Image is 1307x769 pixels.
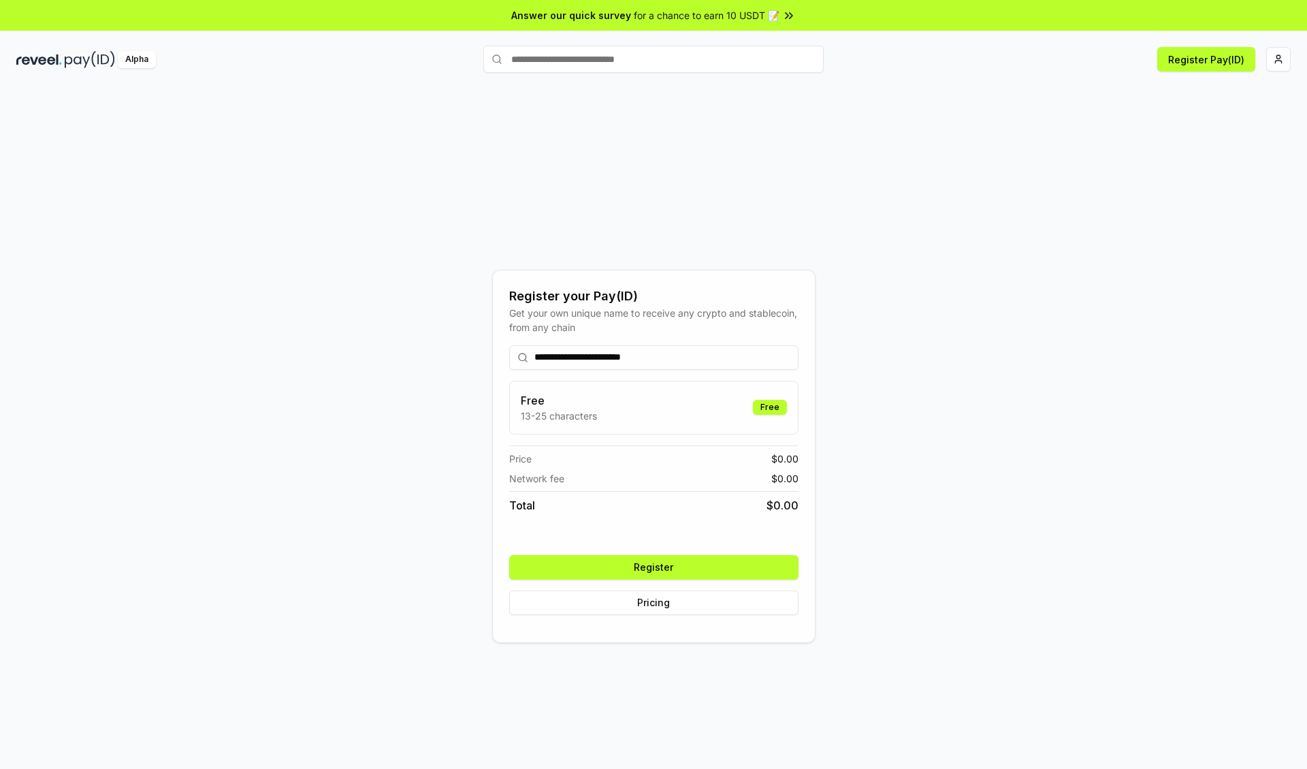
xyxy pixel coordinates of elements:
[771,471,798,486] span: $ 0.00
[509,287,798,306] div: Register your Pay(ID)
[767,497,798,514] span: $ 0.00
[509,306,798,334] div: Get your own unique name to receive any crypto and stablecoin, from any chain
[509,591,798,615] button: Pricing
[509,471,564,486] span: Network fee
[634,8,779,22] span: for a chance to earn 10 USDT 📝
[509,452,532,466] span: Price
[509,497,535,514] span: Total
[118,51,156,68] div: Alpha
[511,8,631,22] span: Answer our quick survey
[65,51,115,68] img: pay_id
[16,51,62,68] img: reveel_dark
[753,400,787,415] div: Free
[771,452,798,466] span: $ 0.00
[509,555,798,580] button: Register
[521,409,597,423] p: 13-25 characters
[521,392,597,409] h3: Free
[1157,47,1255,72] button: Register Pay(ID)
